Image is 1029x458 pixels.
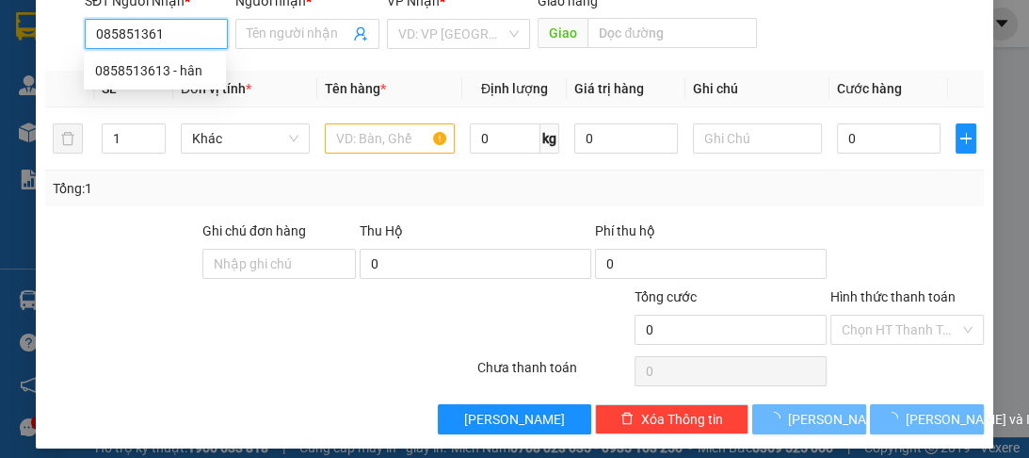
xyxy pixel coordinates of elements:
[84,56,226,86] div: 0858513613 - hân
[595,404,748,434] button: deleteXóa Thông tin
[53,123,83,154] button: delete
[885,412,906,425] span: loading
[325,123,454,154] input: VD: Bàn, Ghế
[693,123,822,154] input: Ghi Chú
[325,81,386,96] span: Tên hàng
[202,249,356,279] input: Ghi chú đơn hàng
[620,412,634,427] span: delete
[685,71,829,107] th: Ghi chú
[202,223,306,238] label: Ghi chú đơn hàng
[956,123,976,154] button: plus
[574,81,644,96] span: Giá trị hàng
[360,223,403,238] span: Thu Hộ
[475,357,633,390] div: Chưa thanh toán
[481,81,548,96] span: Định lượng
[53,178,399,199] div: Tổng: 1
[587,18,757,48] input: Dọc đường
[870,404,984,434] button: [PERSON_NAME] và In
[595,221,827,249] div: Phí thu hộ
[788,409,889,430] span: [PERSON_NAME]
[574,123,678,154] input: 0
[95,60,215,81] div: 0858513613 - hân
[641,409,723,430] span: Xóa Thông tin
[540,123,559,154] span: kg
[438,404,591,434] button: [PERSON_NAME]
[635,289,697,304] span: Tổng cước
[192,124,298,153] span: Khác
[464,409,565,430] span: [PERSON_NAME]
[353,26,368,41] span: user-add
[752,404,866,434] button: [PERSON_NAME]
[837,81,902,96] span: Cước hàng
[957,131,975,146] span: plus
[538,18,587,48] span: Giao
[767,412,788,425] span: loading
[830,289,956,304] label: Hình thức thanh toán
